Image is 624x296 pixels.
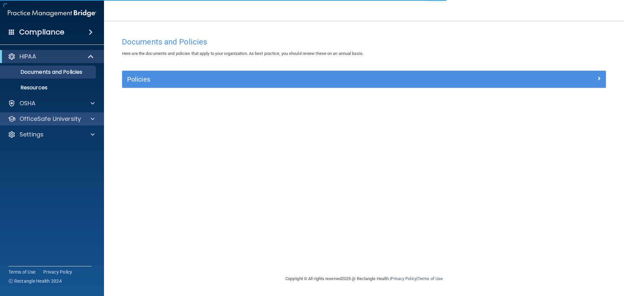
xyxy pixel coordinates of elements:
span: Ⓒ Rectangle Health 2024 [8,278,62,284]
a: HIPAA [8,53,94,60]
h4: Compliance [19,28,64,37]
div: Copyright © All rights reserved 2025 @ Rectangle Health | | [245,268,483,289]
p: Documents and Policies [4,69,93,75]
a: OfficeSafe University [8,115,95,123]
a: Terms of Use [418,276,443,281]
a: Settings [8,131,95,138]
a: Policies [127,74,601,84]
a: Terms of Use [8,269,35,275]
h4: Documents and Policies [122,38,606,46]
p: HIPAA [19,53,36,60]
p: OfficeSafe University [19,115,81,123]
p: Resources [4,84,93,91]
span: Here are the documents and policies that apply to your organization. As best practice, you should... [122,51,363,56]
a: OSHA [8,99,95,107]
a: Privacy Policy [43,269,72,275]
img: PMB logo [8,7,96,20]
h5: Policies [127,76,480,83]
p: Settings [19,131,44,138]
p: OSHA [19,99,36,107]
a: Privacy Policy [391,276,416,281]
